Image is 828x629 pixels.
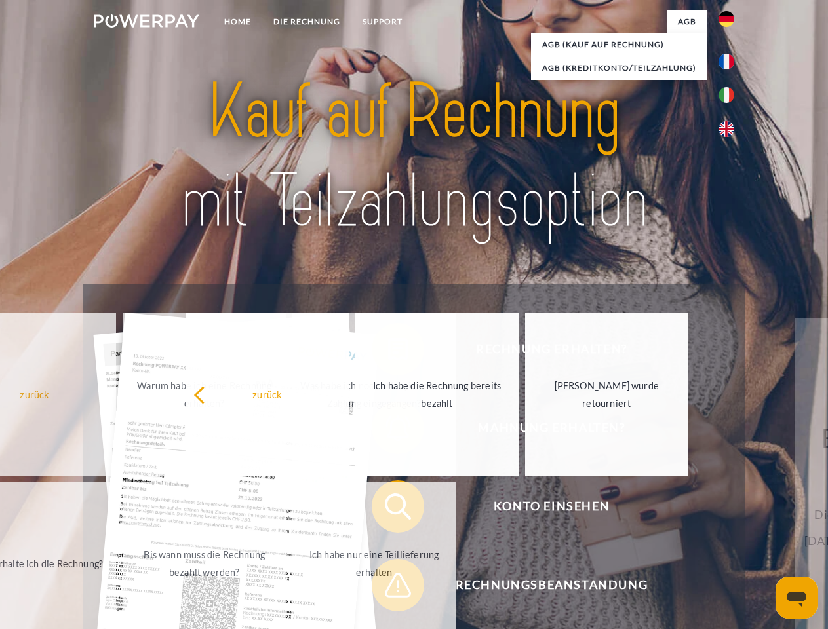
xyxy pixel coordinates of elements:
[130,546,278,581] div: Bis wann muss die Rechnung bezahlt werden?
[372,559,713,611] button: Rechnungsbeanstandung
[363,377,511,412] div: Ich habe die Rechnung bereits bezahlt
[776,577,818,619] iframe: Schaltfläche zum Öffnen des Messaging-Fensters
[391,480,712,533] span: Konto einsehen
[300,546,448,581] div: Ich habe nur eine Teillieferung erhalten
[130,377,278,412] div: Warum habe ich eine Rechnung erhalten?
[719,11,734,27] img: de
[262,10,351,33] a: DIE RECHNUNG
[193,385,341,403] div: zurück
[391,559,712,611] span: Rechnungsbeanstandung
[719,121,734,137] img: en
[125,63,703,251] img: title-powerpay_de.svg
[531,56,707,80] a: AGB (Kreditkonto/Teilzahlung)
[372,480,713,533] button: Konto einsehen
[533,377,680,412] div: [PERSON_NAME] wurde retourniert
[531,33,707,56] a: AGB (Kauf auf Rechnung)
[351,10,414,33] a: SUPPORT
[719,87,734,103] img: it
[94,14,199,28] img: logo-powerpay-white.svg
[667,10,707,33] a: agb
[213,10,262,33] a: Home
[719,54,734,69] img: fr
